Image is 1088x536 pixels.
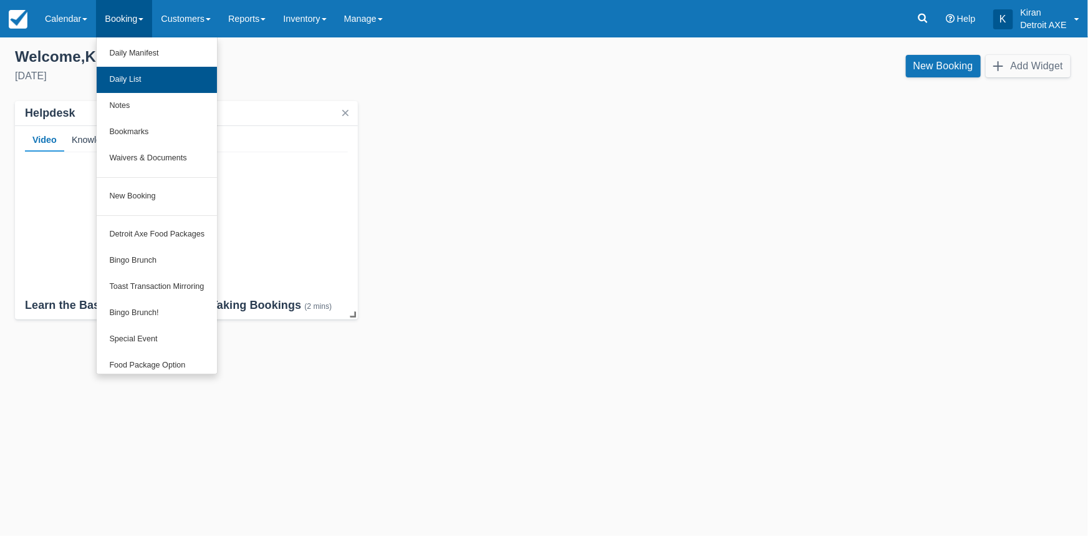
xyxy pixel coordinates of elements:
[15,47,534,66] div: Welcome , Kiran !
[97,222,217,248] a: Detroit Axe Food Packages
[906,55,981,77] a: New Booking
[304,302,332,311] div: (2 mins)
[97,145,217,172] a: Waivers & Documents
[25,106,75,120] div: Helpdesk
[97,248,217,274] a: Bingo Brunch
[97,300,217,326] a: Bingo Brunch!
[97,326,217,353] a: Special Event
[97,93,217,119] a: Notes
[97,67,217,93] a: Daily List
[957,14,976,24] span: Help
[15,69,534,84] div: [DATE]
[1021,6,1067,19] p: Kiran
[97,274,217,300] a: Toast Transaction Mirroring
[97,119,217,145] a: Bookmarks
[993,9,1013,29] div: K
[986,55,1071,77] button: Add Widget
[1021,19,1067,31] p: Detroit AXE
[9,10,27,29] img: checkfront-main-nav-mini-logo.png
[97,41,217,67] a: Daily Manifest
[97,183,217,210] a: New Booking
[946,14,955,23] i: Help
[96,37,218,374] ul: Booking
[25,298,348,314] div: Learn the Basics - Getting Started Taking Bookings
[64,126,147,152] div: Knowledge Base
[25,126,64,152] div: Video
[97,353,217,379] a: Food Package Option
